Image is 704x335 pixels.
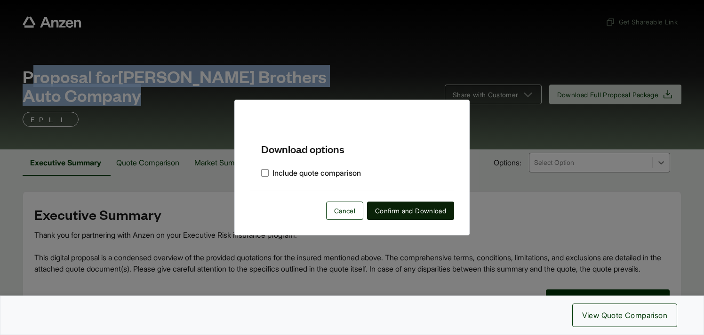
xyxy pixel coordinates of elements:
[261,167,361,179] label: Include quote comparison
[375,206,446,216] span: Confirm and Download
[326,202,363,220] button: Cancel
[572,304,677,327] button: View Quote Comparison
[367,202,454,220] button: Confirm and Download
[334,206,355,216] span: Cancel
[250,126,454,156] h5: Download options
[582,310,667,321] span: View Quote Comparison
